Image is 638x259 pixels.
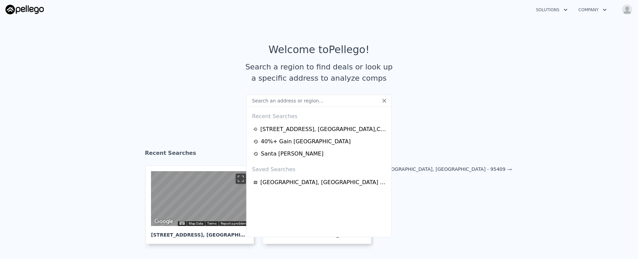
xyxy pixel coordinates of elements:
img: Pellego [5,5,44,14]
div: Street View [151,171,248,226]
input: Search an address or region... [246,95,392,107]
div: Recent Searches [249,107,389,123]
div: Recent Searches [145,144,493,165]
div: Welcome to Pellego ! [269,44,370,56]
button: Toggle fullscreen view [236,174,246,184]
button: Keyboard shortcuts [180,222,184,225]
a: 40%+ Gain [GEOGRAPHIC_DATA] [253,137,387,146]
div: Saved Searches [249,160,389,176]
a: [GEOGRAPHIC_DATA], [GEOGRAPHIC_DATA] - 95409 [253,178,387,187]
button: Solutions [531,4,573,16]
a: [STREET_ADDRESS], [GEOGRAPHIC_DATA],CA 94118 [253,125,387,133]
a: Santa [PERSON_NAME] [253,150,387,158]
img: Google [153,217,175,226]
div: [STREET_ADDRESS] , [GEOGRAPHIC_DATA] , CA 94118 [260,125,387,133]
div: Search a region to find deals or look up a specific address to analyze comps [243,61,395,84]
button: Company [573,4,612,16]
div: Map [151,171,248,226]
span: [GEOGRAPHIC_DATA], [GEOGRAPHIC_DATA] - 95409 [261,178,387,187]
img: avatar [622,4,633,15]
a: Map [STREET_ADDRESS], [GEOGRAPHIC_DATA] [145,165,259,244]
button: Map Data [189,221,203,226]
a: Report a problem [221,222,246,225]
a: Terms (opens in new tab) [207,222,217,225]
a: [GEOGRAPHIC_DATA], [GEOGRAPHIC_DATA] - 95409 [383,166,513,172]
a: Open this area in Google Maps (opens a new window) [153,217,175,226]
div: [STREET_ADDRESS] , [GEOGRAPHIC_DATA] [151,226,248,238]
